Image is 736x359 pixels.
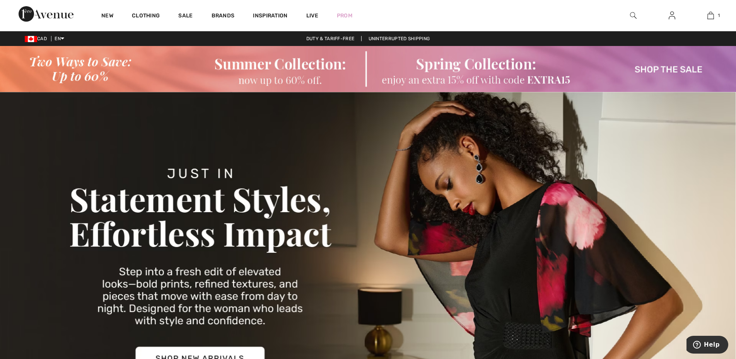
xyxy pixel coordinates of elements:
[686,336,728,355] iframe: Opens a widget where you can find more information
[132,12,160,20] a: Clothing
[25,36,50,41] span: CAD
[19,6,73,22] img: 1ère Avenue
[337,12,352,20] a: Prom
[692,11,729,20] a: 1
[669,11,675,20] img: My Info
[630,11,637,20] img: search the website
[707,11,714,20] img: My Bag
[306,12,318,20] a: Live
[212,12,235,20] a: Brands
[663,11,681,20] a: Sign In
[25,36,37,42] img: Canadian Dollar
[718,12,720,19] span: 1
[101,12,113,20] a: New
[253,12,287,20] span: Inspiration
[178,12,193,20] a: Sale
[55,36,64,41] span: EN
